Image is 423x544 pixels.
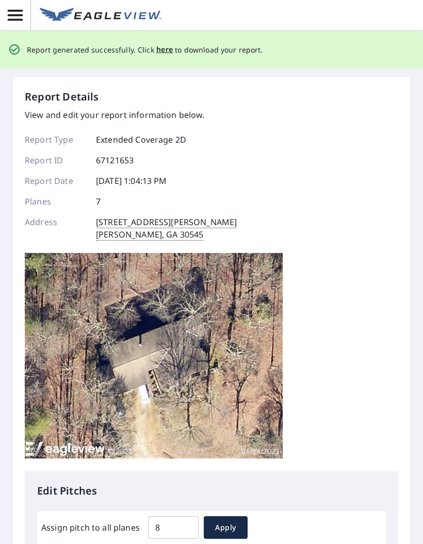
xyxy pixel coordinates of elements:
label: Assign pitch to all planes [41,521,140,534]
p: Report Date [25,175,87,187]
p: Report Details [25,89,99,105]
input: 00.0 [148,513,199,542]
p: Planes [25,195,87,208]
p: Edit Pitches [37,483,386,499]
span: Apply [212,521,239,534]
img: EV Logo [40,8,161,23]
p: Report generated successfully. Click to download your report. [27,43,263,56]
p: 67121653 [96,154,134,166]
button: here [156,43,173,56]
p: Address [25,216,87,241]
p: Report ID [25,154,87,166]
p: 7 [96,195,101,208]
img: Top image [25,253,283,459]
p: View and edit your report information below. [25,109,237,121]
p: Report Type [25,133,87,146]
button: Apply [204,516,248,539]
p: Extended Coverage 2D [96,133,186,146]
p: [DATE] 1:04:13 PM [96,175,167,187]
